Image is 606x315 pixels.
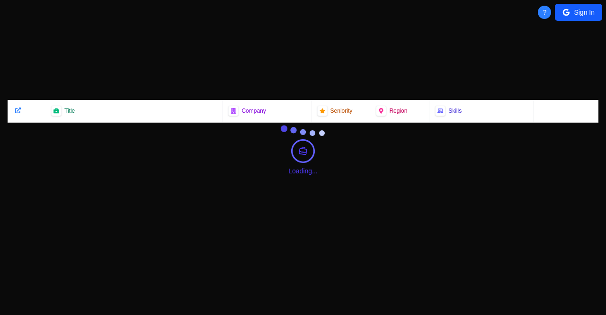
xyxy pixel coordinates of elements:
span: Skills [448,107,462,115]
div: Loading... [288,166,318,176]
span: Region [389,107,407,115]
span: Company [241,107,266,115]
button: About Techjobs [538,6,551,19]
button: Sign In [555,4,602,21]
span: Seniority [330,107,353,115]
span: ? [543,8,547,17]
span: Title [64,107,75,115]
